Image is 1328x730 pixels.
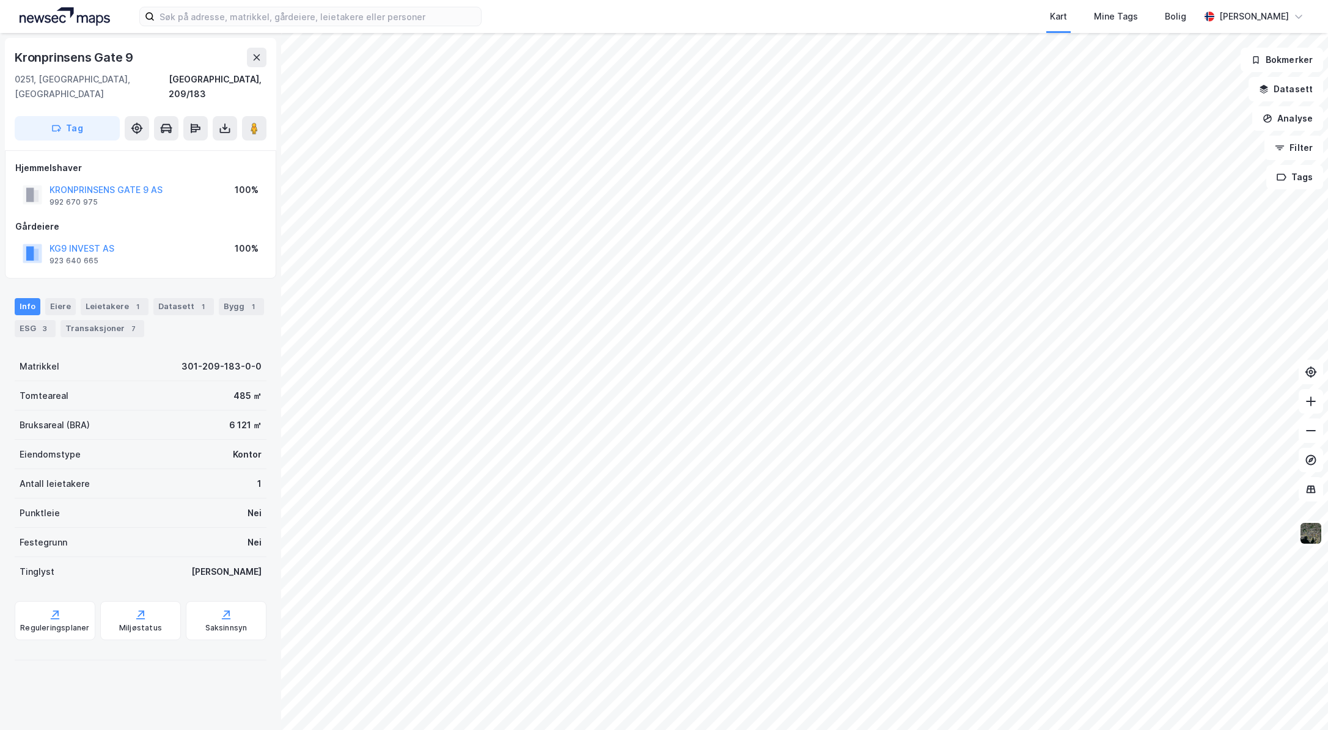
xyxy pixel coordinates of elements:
div: [GEOGRAPHIC_DATA], 209/183 [169,72,266,101]
div: Nei [248,535,262,550]
div: Hjemmelshaver [15,161,266,175]
div: Tinglyst [20,564,54,579]
div: 1 [131,301,144,313]
div: 100% [235,241,259,256]
button: Datasett [1249,77,1323,101]
div: 992 670 975 [50,197,98,207]
div: Datasett [153,298,214,315]
div: Bruksareal (BRA) [20,418,90,433]
div: [PERSON_NAME] [1219,9,1289,24]
button: Bokmerker [1241,48,1323,72]
div: 0251, [GEOGRAPHIC_DATA], [GEOGRAPHIC_DATA] [15,72,169,101]
div: Reguleringsplaner [20,623,89,633]
div: Mine Tags [1094,9,1138,24]
input: Søk på adresse, matrikkel, gårdeiere, leietakere eller personer [155,7,481,26]
div: 100% [235,183,259,197]
button: Analyse [1252,106,1323,131]
div: Nei [248,506,262,520]
div: [PERSON_NAME] [191,564,262,579]
div: 6 121 ㎡ [229,418,262,433]
div: 923 640 665 [50,256,98,266]
div: Festegrunn [20,535,67,550]
div: ESG [15,320,56,337]
div: Miljøstatus [119,623,162,633]
div: Saksinnsyn [205,623,248,633]
button: Tag [15,116,120,141]
div: Kart [1050,9,1067,24]
img: 9k= [1299,522,1322,545]
button: Filter [1264,136,1323,160]
div: Transaksjoner [61,320,144,337]
div: Leietakere [81,298,149,315]
div: Punktleie [20,506,60,520]
div: Kontrollprogram for chat [1267,671,1328,730]
div: Eiere [45,298,76,315]
div: Kronprinsens Gate 9 [15,48,136,67]
div: 3 [39,323,51,335]
div: 7 [127,323,139,335]
img: logo.a4113a55bc3d86da70a041830d287a7e.svg [20,7,110,26]
div: Bygg [219,298,264,315]
div: Eiendomstype [20,447,81,462]
div: Antall leietakere [20,476,90,491]
div: 1 [257,476,262,491]
iframe: Chat Widget [1267,671,1328,730]
div: Kontor [233,447,262,462]
div: Matrikkel [20,359,59,374]
div: 485 ㎡ [233,389,262,403]
div: Info [15,298,40,315]
div: Tomteareal [20,389,68,403]
div: Gårdeiere [15,219,266,234]
button: Tags [1266,165,1323,189]
div: 1 [247,301,259,313]
div: 301-209-183-0-0 [182,359,262,374]
div: Bolig [1165,9,1186,24]
div: 1 [197,301,209,313]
